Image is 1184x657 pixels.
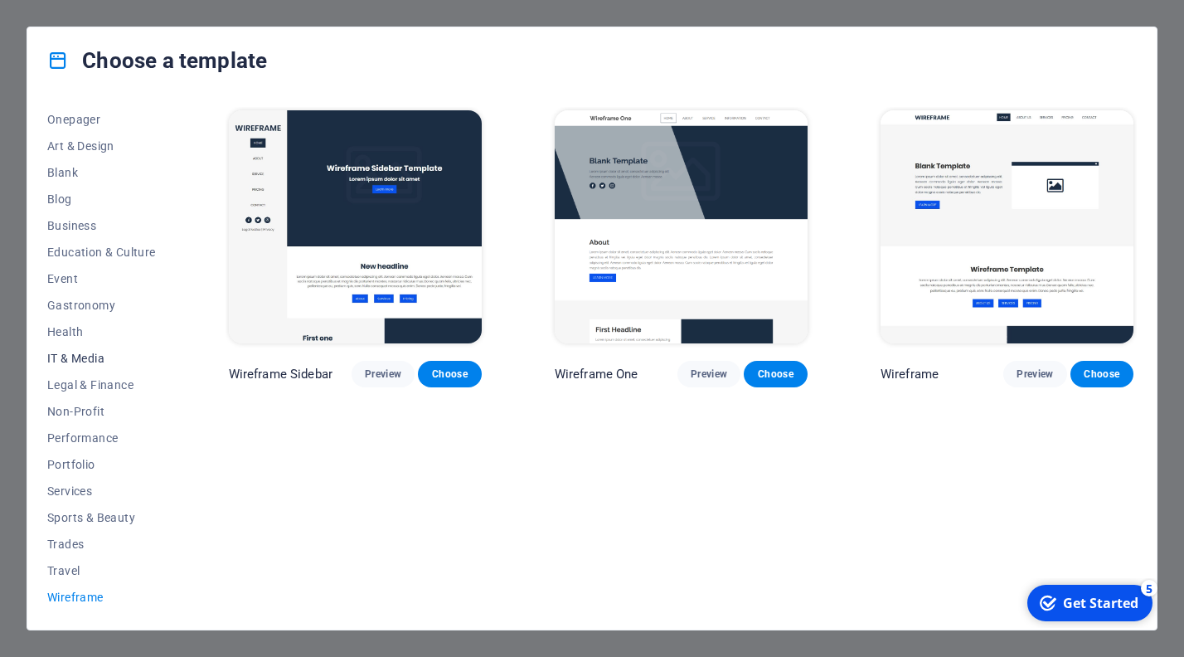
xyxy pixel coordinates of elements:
[47,378,156,392] span: Legal & Finance
[47,246,156,259] span: Education & Culture
[47,133,156,159] button: Art & Design
[1003,361,1066,387] button: Preview
[47,239,156,265] button: Education & Culture
[555,366,638,382] p: Wireframe One
[677,361,740,387] button: Preview
[47,325,156,338] span: Health
[229,366,332,382] p: Wireframe Sidebar
[365,367,401,381] span: Preview
[47,166,156,179] span: Blank
[47,47,267,74] h4: Choose a template
[744,361,807,387] button: Choose
[47,511,156,524] span: Sports & Beauty
[47,557,156,584] button: Travel
[47,458,156,471] span: Portfolio
[757,367,793,381] span: Choose
[47,212,156,239] button: Business
[47,292,156,319] button: Gastronomy
[47,398,156,425] button: Non-Profit
[1070,361,1133,387] button: Choose
[9,7,134,43] div: Get Started 5 items remaining, 0% complete
[47,345,156,372] button: IT & Media
[881,110,1133,343] img: Wireframe
[47,405,156,418] span: Non-Profit
[47,425,156,451] button: Performance
[1084,367,1120,381] span: Choose
[47,299,156,312] span: Gastronomy
[352,361,415,387] button: Preview
[47,159,156,186] button: Blank
[47,113,156,126] span: Onepager
[47,591,156,604] span: Wireframe
[418,361,481,387] button: Choose
[47,106,156,133] button: Onepager
[431,367,468,381] span: Choose
[47,504,156,531] button: Sports & Beauty
[47,478,156,504] button: Services
[47,372,156,398] button: Legal & Finance
[45,16,120,34] div: Get Started
[47,219,156,232] span: Business
[691,367,727,381] span: Preview
[123,2,139,18] div: 5
[555,110,808,343] img: Wireframe One
[47,538,156,551] span: Trades
[47,484,156,498] span: Services
[229,110,482,343] img: Wireframe Sidebar
[47,584,156,611] button: Wireframe
[47,352,156,365] span: IT & Media
[47,272,156,285] span: Event
[1017,367,1053,381] span: Preview
[47,192,156,206] span: Blog
[47,186,156,212] button: Blog
[47,431,156,445] span: Performance
[47,139,156,153] span: Art & Design
[881,366,939,382] p: Wireframe
[47,265,156,292] button: Event
[47,564,156,577] span: Travel
[47,451,156,478] button: Portfolio
[47,531,156,557] button: Trades
[47,319,156,345] button: Health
